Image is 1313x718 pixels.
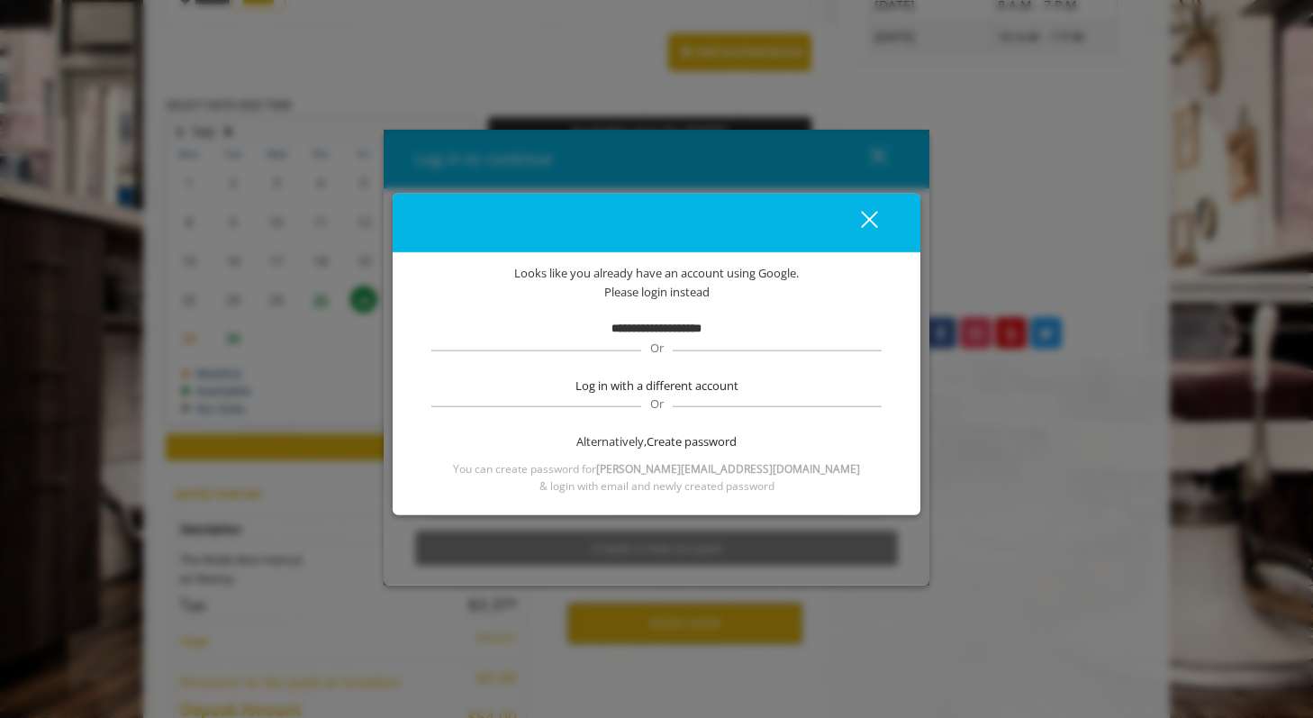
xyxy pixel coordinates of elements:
[641,395,673,412] span: Or
[828,204,889,241] button: close dialog
[840,209,876,236] div: close dialog
[539,477,774,495] span: & login with email and newly created password
[453,460,860,477] span: You can create password for
[641,339,673,355] span: Or
[596,461,860,477] b: [PERSON_NAME][EMAIL_ADDRESS][DOMAIN_NAME]
[429,432,884,451] div: Alternatively,
[514,264,799,283] span: Looks like you already have an account using Google.
[647,432,737,451] span: Create password
[604,283,710,302] span: Please login instead
[575,376,738,395] span: Log in with a different account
